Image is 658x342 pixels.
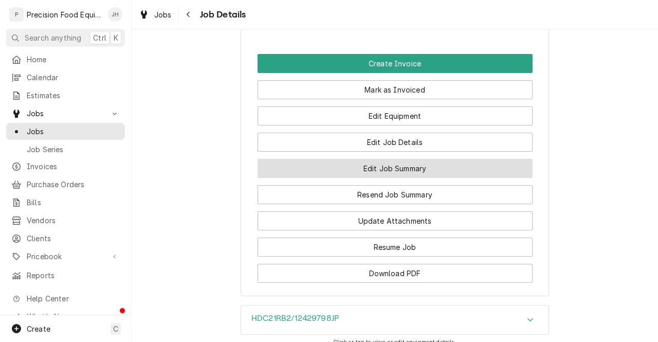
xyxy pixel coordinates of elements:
[258,238,533,257] button: Resume Job
[241,305,549,335] div: HDC21RB2/12429798JP
[258,185,533,204] button: Resend Job Summary
[6,105,125,122] a: Go to Jobs
[258,133,533,152] button: Edit Job Details
[258,204,533,230] div: Button Group Row
[241,305,549,334] button: Accordion Details Expand Trigger
[258,54,533,283] div: Button Group
[197,8,246,22] span: Job Details
[27,108,104,119] span: Jobs
[27,215,120,226] span: Vendors
[25,32,81,43] span: Search anything
[6,194,125,211] a: Bills
[258,152,533,178] div: Button Group Row
[6,69,125,86] a: Calendar
[27,161,120,172] span: Invoices
[27,325,50,333] span: Create
[27,9,102,20] div: Precision Food Equipment LLC
[27,233,120,244] span: Clients
[6,29,125,47] button: Search anythingCtrlK
[27,126,120,137] span: Jobs
[258,230,533,257] div: Button Group Row
[258,54,533,73] button: Create Invoice
[135,6,176,23] a: Jobs
[154,9,172,20] span: Jobs
[258,106,533,125] button: Edit Equipment
[113,323,118,334] span: C
[6,176,125,193] a: Purchase Orders
[6,123,125,140] a: Jobs
[6,267,125,284] a: Reports
[9,7,24,22] div: P
[258,99,533,125] div: Button Group Row
[27,90,120,101] span: Estimates
[258,264,533,283] button: Download PDF
[114,32,118,43] span: K
[27,270,120,281] span: Reports
[251,314,339,323] h3: HDC21RB2/12429798JP
[27,179,120,190] span: Purchase Orders
[6,141,125,158] a: Job Series
[108,7,122,22] div: JH
[6,248,125,265] a: Go to Pricebook
[180,6,197,23] button: Navigate back
[258,125,533,152] div: Button Group Row
[27,293,119,304] span: Help Center
[258,178,533,204] div: Button Group Row
[6,290,125,307] a: Go to Help Center
[258,80,533,99] button: Mark as Invoiced
[93,32,106,43] span: Ctrl
[27,251,104,262] span: Pricebook
[258,54,533,73] div: Button Group Row
[27,197,120,208] span: Bills
[27,144,120,155] span: Job Series
[27,311,119,322] span: What's New
[241,305,549,334] div: Accordion Header
[108,7,122,22] div: Jason Hertel's Avatar
[258,211,533,230] button: Update Attachments
[27,72,120,83] span: Calendar
[258,257,533,283] div: Button Group Row
[258,159,533,178] button: Edit Job Summary
[6,158,125,175] a: Invoices
[6,230,125,247] a: Clients
[27,54,120,65] span: Home
[6,87,125,104] a: Estimates
[6,212,125,229] a: Vendors
[258,73,533,99] div: Button Group Row
[6,308,125,325] a: Go to What's New
[6,51,125,68] a: Home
